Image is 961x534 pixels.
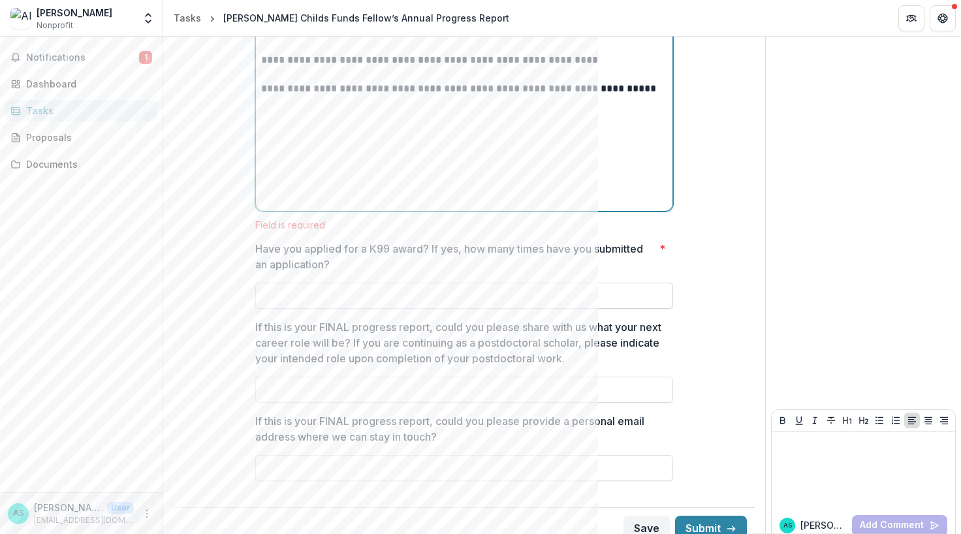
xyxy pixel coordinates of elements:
[775,413,791,428] button: Bold
[783,522,792,529] div: Alexandra Schnell
[168,8,514,27] nav: breadcrumb
[139,506,155,522] button: More
[807,413,823,428] button: Italicize
[904,413,920,428] button: Align Left
[26,52,139,63] span: Notifications
[936,413,952,428] button: Align Right
[37,6,112,20] div: [PERSON_NAME]
[139,5,157,31] button: Open entity switcher
[5,100,157,121] a: Tasks
[139,51,152,64] span: 1
[255,219,673,230] div: Field is required
[37,20,73,31] span: Nonprofit
[223,11,509,25] div: [PERSON_NAME] Childs Funds Fellow’s Annual Progress Report
[872,413,887,428] button: Bullet List
[5,47,157,68] button: Notifications1
[840,413,855,428] button: Heading 1
[26,104,147,118] div: Tasks
[34,501,102,514] p: [PERSON_NAME]
[5,127,157,148] a: Proposals
[888,413,904,428] button: Ordered List
[930,5,956,31] button: Get Help
[255,413,665,445] p: If this is your FINAL progress report, could you please provide a personal email address where we...
[26,77,147,91] div: Dashboard
[800,518,847,532] p: [PERSON_NAME]
[13,509,24,518] div: Alexandra Schnell
[26,131,147,144] div: Proposals
[898,5,924,31] button: Partners
[10,8,31,29] img: Alexandra Schnell
[921,413,936,428] button: Align Center
[5,153,157,175] a: Documents
[823,413,839,428] button: Strike
[174,11,201,25] div: Tasks
[255,319,665,366] p: If this is your FINAL progress report, could you please share with us what your next career role ...
[34,514,134,526] p: [EMAIL_ADDRESS][DOMAIN_NAME]
[791,413,807,428] button: Underline
[856,413,872,428] button: Heading 2
[107,502,134,514] p: User
[168,8,206,27] a: Tasks
[255,241,654,272] p: Have you applied for a K99 award? If yes, how many times have you submitted an application?
[5,73,157,95] a: Dashboard
[26,157,147,171] div: Documents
